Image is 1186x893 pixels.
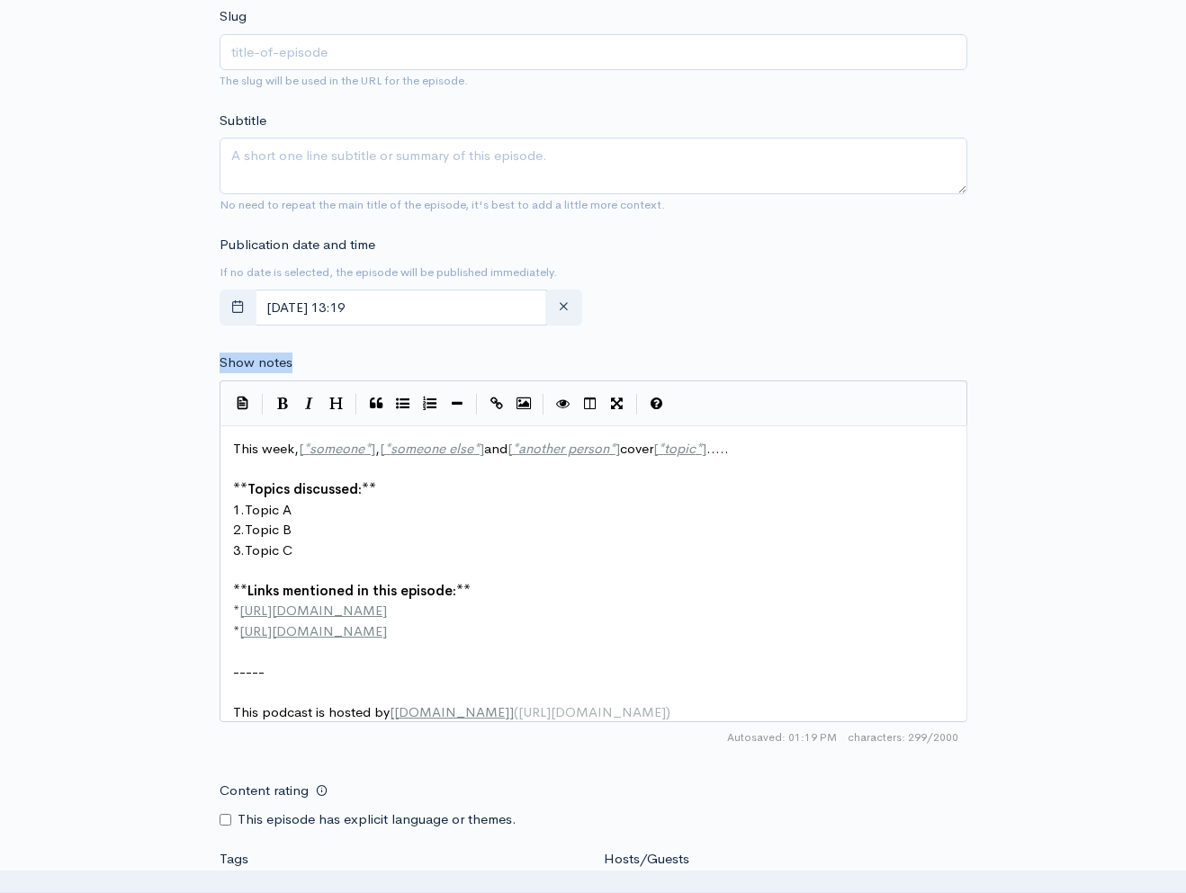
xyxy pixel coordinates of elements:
span: [ [508,440,512,457]
small: The slug will be used in the URL for the episode. [220,73,468,88]
span: ( [514,703,518,720]
span: another person [518,440,609,457]
span: 299/2000 [848,729,958,746]
button: Numbered List [417,390,444,417]
label: Slug [220,6,247,27]
button: Markdown Guide [643,390,670,417]
span: ] [371,440,375,457]
span: ] [480,440,484,457]
span: Topic B [245,521,292,538]
button: Heading [323,390,350,417]
button: Generic List [390,390,417,417]
button: Bold [269,390,296,417]
span: [DOMAIN_NAME] [394,703,509,720]
label: Hosts/Guests [604,849,689,870]
button: Create Link [483,390,510,417]
span: This podcast is hosted by [233,703,670,720]
span: topic [664,440,696,457]
span: [ [299,440,303,457]
button: Insert Show Notes Template [229,389,256,416]
span: someone else [391,440,473,457]
span: Topic A [245,501,292,518]
button: Quote [363,390,390,417]
span: This week, , and cover ..... [233,440,729,457]
button: Italic [296,390,323,417]
i: | [355,394,357,415]
label: Content rating [220,772,309,809]
span: 3. [233,541,245,558]
small: If no date is selected, the episode will be published immediately. [220,264,557,280]
span: ] [509,703,514,720]
span: ] [702,440,706,457]
span: [URL][DOMAIN_NAME] [239,602,387,619]
span: 1. [233,501,245,518]
i: | [476,394,478,415]
label: This episode has explicit language or themes. [238,809,517,830]
button: toggle [220,290,256,326]
i: | [543,394,544,415]
span: [ [380,440,384,457]
span: ] [615,440,620,457]
span: ----- [233,663,265,680]
button: Insert Image [510,390,537,417]
i: | [262,394,264,415]
span: [ [390,703,394,720]
span: [ [653,440,658,457]
button: Toggle Fullscreen [604,390,631,417]
input: title-of-episode [220,34,967,71]
small: No need to repeat the main title of the episode, it's best to add a little more context. [220,197,665,212]
button: Insert Horizontal Line [444,390,471,417]
span: Topic C [245,541,292,558]
span: [URL][DOMAIN_NAME] [239,622,387,639]
button: clear [545,290,582,326]
span: [URL][DOMAIN_NAME] [518,703,666,720]
i: | [636,394,638,415]
label: Tags [220,849,248,870]
label: Publication date and time [220,235,375,255]
span: Topics discussed: [247,480,362,497]
span: ) [666,703,670,720]
span: someone [310,440,364,457]
span: Autosaved: 01:19 PM [727,729,837,746]
button: Toggle Side by Side [577,390,604,417]
span: 2. [233,521,245,538]
button: Toggle Preview [550,390,577,417]
label: Subtitle [220,111,266,131]
label: Show notes [220,353,292,373]
span: Links mentioned in this episode: [247,582,456,599]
